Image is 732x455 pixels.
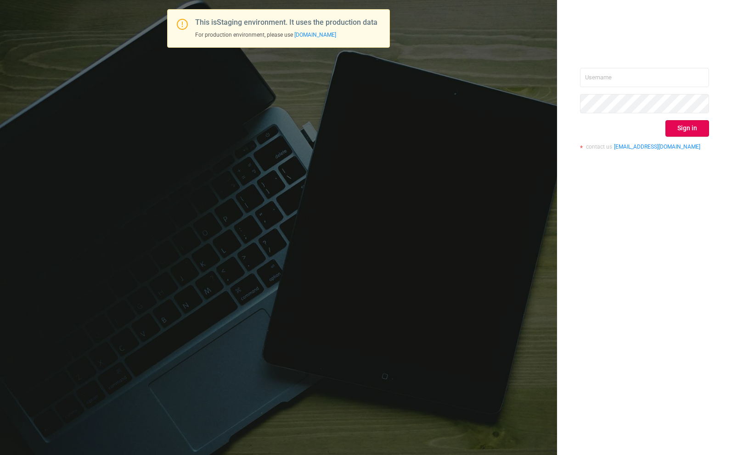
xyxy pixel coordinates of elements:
[614,144,700,150] a: [EMAIL_ADDRESS][DOMAIN_NAME]
[294,32,336,38] a: [DOMAIN_NAME]
[665,120,709,137] button: Sign in
[195,32,336,38] span: For production environment, please use
[195,18,377,27] span: This is Staging environment. It uses the production data
[586,144,612,150] span: contact us
[580,68,709,87] input: Username
[177,19,188,30] i: icon: exclamation-circle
